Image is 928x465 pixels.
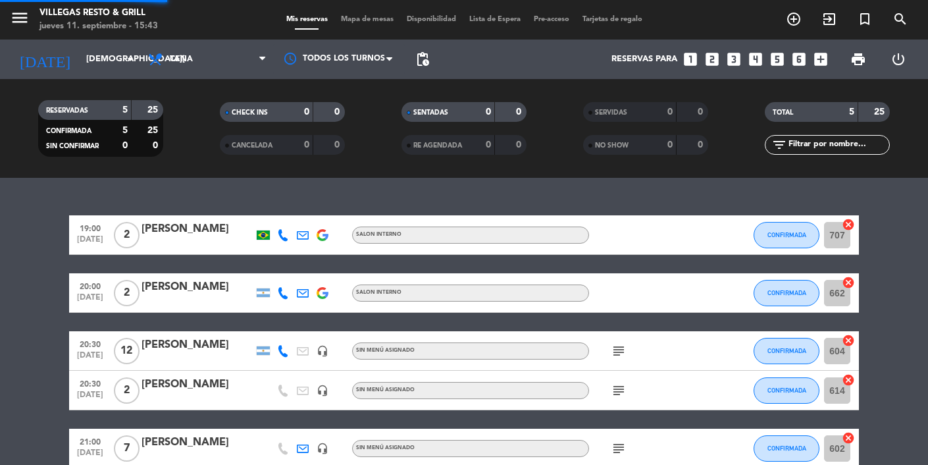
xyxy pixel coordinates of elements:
i: cancel [842,276,855,289]
span: 2 [114,222,140,248]
span: Mapa de mesas [334,16,400,23]
i: looks_one [682,51,699,68]
i: add_box [812,51,829,68]
i: power_settings_new [890,51,906,67]
div: Villegas Resto & Grill [39,7,158,20]
span: CONFIRMADA [767,445,806,452]
strong: 5 [849,107,854,117]
span: Disponibilidad [400,16,463,23]
span: Reservas para [611,54,677,65]
span: Tarjetas de regalo [576,16,649,23]
strong: 0 [153,141,161,150]
strong: 0 [516,107,524,117]
div: [PERSON_NAME] [142,337,253,354]
span: CHECK INS [232,109,268,116]
i: search [892,11,908,27]
strong: 0 [698,140,706,150]
span: CONFIRMADA [767,289,806,296]
span: CONFIRMADA [767,231,806,238]
i: headset_mic [317,385,328,397]
strong: 0 [486,140,491,150]
span: 19:00 [74,220,107,235]
strong: 0 [304,107,309,117]
span: RE AGENDADA [413,142,462,149]
strong: 0 [122,141,128,150]
strong: 25 [874,107,887,117]
i: looks_3 [725,51,742,68]
i: looks_5 [769,51,786,68]
strong: 0 [486,107,491,117]
input: Filtrar por nombre... [787,138,889,152]
span: 20:30 [74,375,107,391]
span: CONFIRMADA [767,387,806,394]
i: turned_in_not [857,11,873,27]
span: 12 [114,338,140,364]
div: jueves 11. septiembre - 15:43 [39,20,158,33]
span: [DATE] [74,351,107,366]
span: 2 [114,377,140,404]
span: CONFIRMADA [46,128,91,134]
i: looks_two [704,51,721,68]
span: print [850,51,866,67]
i: menu [10,8,30,28]
i: headset_mic [317,443,328,454]
i: looks_6 [790,51,808,68]
strong: 0 [334,140,342,150]
span: [DATE] [74,449,107,464]
span: [DATE] [74,293,107,308]
span: Sin menú asignado [356,348,415,353]
span: Cena [170,55,193,64]
div: [PERSON_NAME] [142,434,253,451]
i: cancel [842,373,855,387]
span: RESERVADAS [46,107,88,114]
strong: 25 [147,126,161,135]
i: [DATE] [10,45,80,74]
div: LOG OUT [879,40,919,79]
span: 20:00 [74,278,107,293]
button: CONFIRMADA [754,377,819,404]
button: menu [10,8,30,32]
strong: 0 [304,140,309,150]
i: filter_list [771,137,787,153]
strong: 5 [122,126,128,135]
span: CANCELADA [232,142,272,149]
span: SERVIDAS [595,109,627,116]
span: SENTADAS [413,109,448,116]
span: pending_actions [415,51,430,67]
strong: 0 [516,140,524,150]
span: Lista de Espera [463,16,527,23]
button: CONFIRMADA [754,435,819,462]
strong: 25 [147,105,161,115]
i: subject [611,441,627,456]
img: google-logo.png [317,287,328,299]
strong: 0 [334,107,342,117]
span: 20:30 [74,336,107,351]
span: NO SHOW [595,142,629,149]
span: [DATE] [74,391,107,406]
button: CONFIRMADA [754,222,819,248]
span: SIN CONFIRMAR [46,143,99,150]
span: Mis reservas [280,16,334,23]
span: SALON INTERNO [356,290,401,295]
span: Sin menú asignado [356,445,415,451]
strong: 0 [667,140,673,150]
strong: 5 [122,105,128,115]
i: subject [611,383,627,398]
strong: 0 [667,107,673,117]
span: CONFIRMADA [767,347,806,354]
img: google-logo.png [317,229,328,241]
i: cancel [842,334,855,347]
strong: 0 [698,107,706,117]
i: subject [611,343,627,359]
span: [DATE] [74,235,107,250]
span: 21:00 [74,433,107,449]
div: [PERSON_NAME] [142,279,253,296]
div: [PERSON_NAME] [142,376,253,393]
span: Sin menú asignado [356,387,415,393]
span: Pre-acceso [527,16,576,23]
i: exit_to_app [821,11,837,27]
i: headset_mic [317,345,328,357]
div: [PERSON_NAME] [142,221,253,238]
button: CONFIRMADA [754,338,819,364]
span: 7 [114,435,140,462]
